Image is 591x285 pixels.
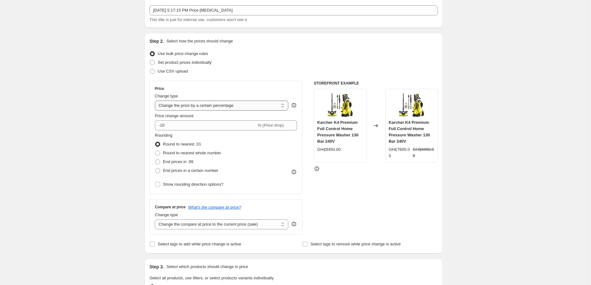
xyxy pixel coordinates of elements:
span: Use CSV upload [158,69,188,74]
p: Select which products should change in price [166,264,248,270]
div: help [291,221,297,227]
span: Change type [155,212,178,217]
span: % (Price drop) [258,123,284,128]
span: Round to nearest whole number [163,151,221,155]
input: -15 [155,120,256,130]
span: Rounding [155,133,172,138]
h2: Step 2. [149,38,164,44]
img: karcher-karcher-k4-premium-full-control-home-pressure-washer-130-bar-240v-pressure-washer-1398030... [328,92,353,118]
span: Change type [155,94,178,98]
span: Set product prices individually [158,60,212,65]
div: GH₵7605.00 [389,146,410,159]
h3: Compare at price [155,205,186,210]
button: What's the compare at price? [188,205,241,210]
span: Price change amount [155,113,193,118]
span: End prices in a certain number [163,168,218,173]
span: Karcher K4 Premium Full Control Home Pressure Washer 130 Bar 240V [317,120,358,144]
p: Select how the prices should change [166,38,233,44]
strike: GH₵8450.00 [413,146,434,159]
span: Select tags to add while price change is active [158,242,241,246]
span: Select all products, use filters, or select products variants individually [149,276,274,280]
div: GH₵8450.00 [317,146,341,153]
span: Use bulk price change rules [158,51,208,56]
h2: Step 3. [149,264,164,270]
span: Round to nearest .01 [163,142,201,146]
span: Karcher K4 Premium Full Control Home Pressure Washer 130 Bar 240V [389,120,430,144]
h3: Price [155,86,164,91]
div: help [291,102,297,108]
input: 30% off holiday sale [149,5,438,15]
span: Show rounding direction options? [163,182,223,187]
span: End prices in .99 [163,159,193,164]
img: karcher-karcher-k4-premium-full-control-home-pressure-washer-130-bar-240v-pressure-washer-1398030... [399,92,424,118]
h6: STOREFRONT EXAMPLE [314,81,438,86]
span: This title is just for internal use, customers won't see it [149,17,247,22]
span: Select tags to remove while price change is active [311,242,401,246]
